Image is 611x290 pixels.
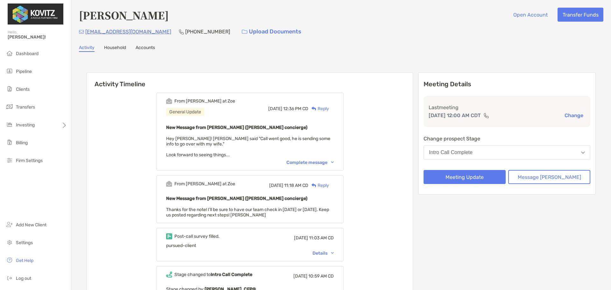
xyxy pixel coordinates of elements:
[238,25,305,39] a: Upload Documents
[6,103,13,110] img: transfers icon
[16,104,35,110] span: Transfers
[16,276,31,281] span: Log out
[166,98,172,104] img: Event icon
[331,161,334,163] img: Chevron icon
[424,135,590,143] p: Change prospect Stage
[313,251,334,256] div: Details
[284,183,308,188] span: 11:18 AM CD
[16,69,32,74] span: Pipeline
[174,272,252,277] div: Stage changed to
[483,113,489,118] img: communication type
[166,181,172,187] img: Event icon
[286,160,334,165] div: Complete message
[429,111,481,119] p: [DATE] 12:00 AM CDT
[331,252,334,254] img: Chevron icon
[16,258,33,263] span: Get Help
[563,112,585,119] button: Change
[166,108,204,116] div: General Update
[166,272,172,278] img: Event icon
[6,85,13,93] img: clients icon
[16,158,43,163] span: Firm Settings
[79,45,95,52] a: Activity
[16,51,39,56] span: Dashboard
[166,125,307,130] b: New Message from [PERSON_NAME] ([PERSON_NAME] concierge)
[166,207,329,218] span: Thanks for the note! I’ll be sure to have our team check in [DATE] or [DATE]. Keep us posted rega...
[6,238,13,246] img: settings icon
[16,122,35,128] span: Investing
[16,140,28,145] span: Billing
[174,234,220,239] div: Post-call survey filled.
[508,8,552,22] button: Open Account
[6,274,13,282] img: logout icon
[242,30,247,34] img: button icon
[268,106,282,111] span: [DATE]
[6,67,13,75] img: pipeline icon
[6,256,13,264] img: get-help icon
[429,150,473,155] div: Intro Call Complete
[166,136,330,158] span: Hey [PERSON_NAME]! [PERSON_NAME] said "Call went good, he is sending some info to go over with my...
[424,80,590,88] p: Meeting Details
[6,138,13,146] img: billing icon
[79,30,84,34] img: Email Icon
[309,235,334,241] span: 11:03 AM CD
[179,29,184,34] img: Phone Icon
[6,121,13,128] img: investing icon
[581,152,585,154] img: Open dropdown arrow
[16,240,33,245] span: Settings
[294,235,308,241] span: [DATE]
[312,107,316,111] img: Reply icon
[558,8,603,22] button: Transfer Funds
[136,45,155,52] a: Accounts
[508,170,590,184] button: Message [PERSON_NAME]
[87,73,413,88] h6: Activity Timeline
[16,222,46,228] span: Add New Client
[174,98,235,104] div: From [PERSON_NAME] at Zoe
[85,28,171,36] p: [EMAIL_ADDRESS][DOMAIN_NAME]
[6,49,13,57] img: dashboard icon
[185,28,230,36] p: [PHONE_NUMBER]
[424,170,506,184] button: Meeting Update
[166,196,307,201] b: New Message from [PERSON_NAME] ([PERSON_NAME] concierge)
[79,8,169,22] h4: [PERSON_NAME]
[269,183,283,188] span: [DATE]
[174,181,235,187] div: From [PERSON_NAME] at Zoe
[308,105,329,112] div: Reply
[6,221,13,228] img: add_new_client icon
[166,233,172,239] img: Event icon
[308,182,329,189] div: Reply
[8,3,63,25] img: Zoe Logo
[211,272,252,277] b: Intro Call Complete
[293,273,307,279] span: [DATE]
[104,45,126,52] a: Household
[424,145,590,160] button: Intro Call Complete
[16,87,30,92] span: Clients
[283,106,308,111] span: 12:36 PM CD
[8,34,67,40] span: [PERSON_NAME]!
[429,103,585,111] p: Last meeting
[308,273,334,279] span: 10:59 AM CD
[6,156,13,164] img: firm-settings icon
[166,243,196,248] span: pursued-client
[312,183,316,187] img: Reply icon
